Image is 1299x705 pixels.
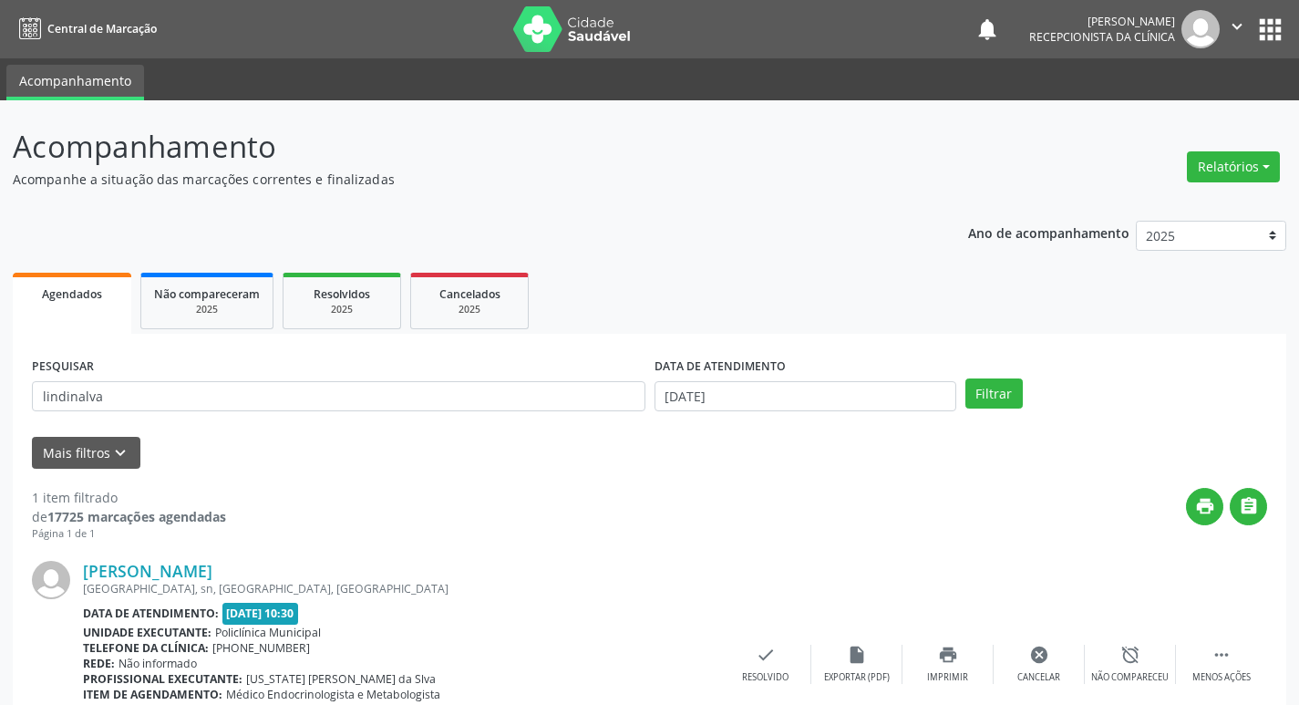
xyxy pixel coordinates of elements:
div: 1 item filtrado [32,488,226,507]
a: Central de Marcação [13,14,157,44]
div: 2025 [424,303,515,316]
button: print [1186,488,1223,525]
div: 2025 [154,303,260,316]
div: [PERSON_NAME] [1029,14,1175,29]
span: [US_STATE] [PERSON_NAME] da Slva [246,671,436,687]
input: Nome, CNS [32,381,645,412]
span: Central de Marcação [47,21,157,36]
label: PESQUISAR [32,353,94,381]
a: Acompanhamento [6,65,144,100]
span: Resolvidos [314,286,370,302]
div: Página 1 de 1 [32,526,226,542]
button: notifications [974,16,1000,42]
span: Agendados [42,286,102,302]
i: alarm_off [1120,645,1140,665]
i: print [1195,496,1215,516]
span: Não compareceram [154,286,260,302]
p: Acompanhamento [13,124,904,170]
button: apps [1254,14,1286,46]
div: [GEOGRAPHIC_DATA], sn, [GEOGRAPHIC_DATA], [GEOGRAPHIC_DATA] [83,581,720,596]
label: DATA DE ATENDIMENTO [655,353,786,381]
img: img [1181,10,1220,48]
div: Não compareceu [1091,671,1169,684]
div: Resolvido [742,671,789,684]
div: Menos ações [1192,671,1251,684]
span: Cancelados [439,286,500,302]
p: Acompanhe a situação das marcações correntes e finalizadas [13,170,904,189]
img: img [32,561,70,599]
a: [PERSON_NAME] [83,561,212,581]
button: Filtrar [965,378,1023,410]
i: cancel [1029,645,1049,665]
i:  [1211,645,1232,665]
span: [PHONE_NUMBER] [212,640,310,656]
div: Exportar (PDF) [824,671,890,684]
input: Selecione um intervalo [655,381,956,412]
i:  [1227,16,1247,36]
i: check [756,645,776,665]
b: Data de atendimento: [83,606,219,621]
button:  [1230,488,1267,525]
b: Telefone da clínica: [83,640,209,656]
b: Item de agendamento: [83,687,222,702]
i: keyboard_arrow_down [110,443,130,463]
span: Policlínica Municipal [215,625,321,640]
strong: 17725 marcações agendadas [47,508,226,525]
b: Profissional executante: [83,671,242,687]
span: [DATE] 10:30 [222,603,299,624]
i:  [1239,496,1259,516]
div: 2025 [296,303,387,316]
div: de [32,507,226,526]
span: Recepcionista da clínica [1029,29,1175,45]
button: Relatórios [1187,151,1280,182]
span: Não informado [119,656,197,671]
button:  [1220,10,1254,48]
div: Cancelar [1017,671,1060,684]
button: Mais filtroskeyboard_arrow_down [32,437,140,469]
i: insert_drive_file [847,645,867,665]
b: Unidade executante: [83,625,211,640]
span: Médico Endocrinologista e Metabologista [226,687,440,702]
i: print [938,645,958,665]
b: Rede: [83,656,115,671]
p: Ano de acompanhamento [968,221,1129,244]
div: Imprimir [927,671,968,684]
